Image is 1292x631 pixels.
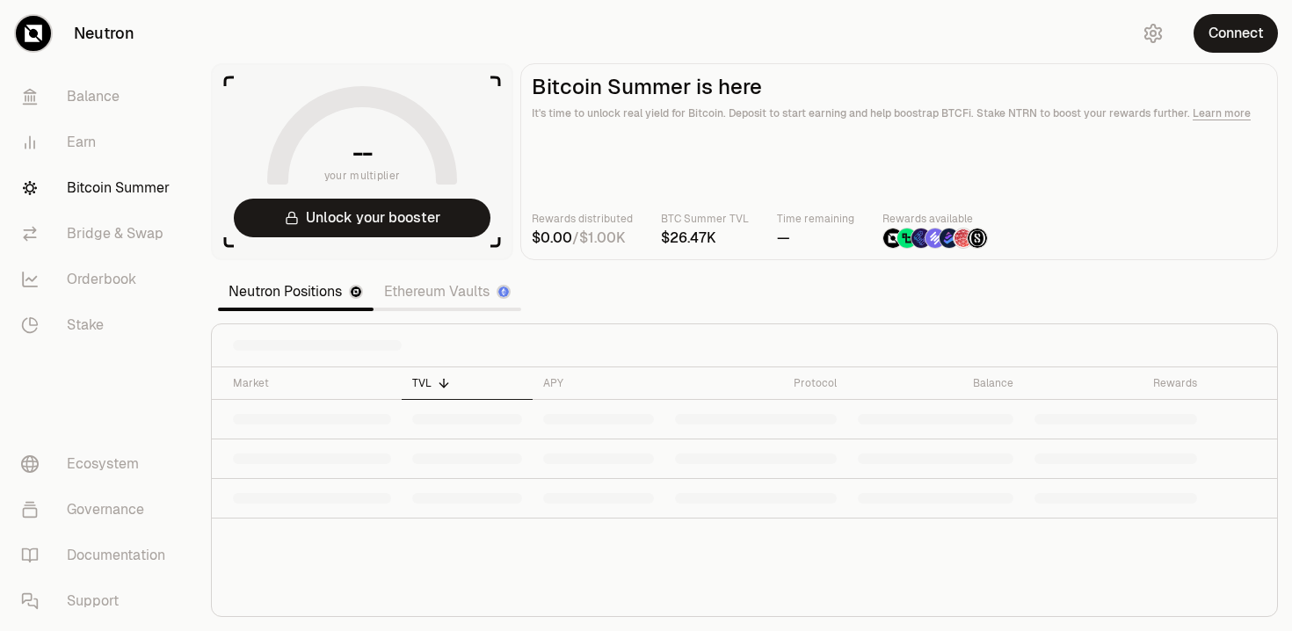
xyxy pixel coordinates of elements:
a: Bridge & Swap [7,211,190,257]
p: Rewards available [882,210,988,228]
p: BTC Summer TVL [661,210,749,228]
a: Stake [7,302,190,348]
a: Neutron Positions [218,274,374,309]
a: Orderbook [7,257,190,302]
img: Neutron Logo [351,286,361,297]
h2: Bitcoin Summer is here [532,75,1267,99]
div: Balance [858,376,1013,390]
a: Balance [7,74,190,120]
a: Governance [7,487,190,533]
a: Support [7,578,190,624]
p: Time remaining [777,210,854,228]
a: Bitcoin Summer [7,165,190,211]
a: Documentation [7,533,190,578]
span: your multiplier [324,167,401,185]
div: — [777,228,854,249]
button: Connect [1194,14,1278,53]
button: Unlock your booster [234,199,490,237]
a: Earn [7,120,190,165]
img: EtherFi Points [911,228,931,248]
img: NTRN [883,228,903,248]
div: TVL [412,376,521,390]
img: Bedrock Diamonds [940,228,959,248]
img: Structured Points [968,228,987,248]
img: Lombard Lux [897,228,917,248]
img: Solv Points [925,228,945,248]
h1: -- [352,139,373,167]
a: Learn more [1193,106,1251,120]
div: Rewards [1034,376,1198,390]
img: Ethereum Logo [498,286,509,297]
div: APY [543,376,655,390]
div: / [532,228,633,249]
div: Protocol [675,376,836,390]
p: Rewards distributed [532,210,633,228]
img: Mars Fragments [954,228,973,248]
a: Ecosystem [7,441,190,487]
div: Market [233,376,391,390]
a: Ethereum Vaults [374,274,521,309]
p: It's time to unlock real yield for Bitcoin. Deposit to start earning and help boostrap BTCFi. Sta... [532,105,1267,122]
